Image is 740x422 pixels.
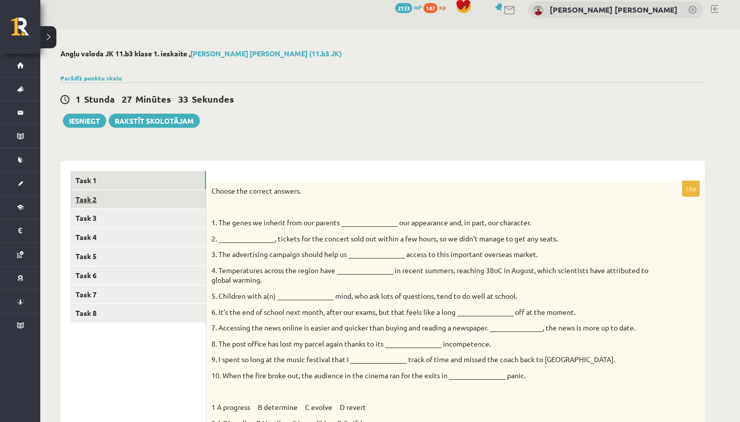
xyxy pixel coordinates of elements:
[211,234,649,244] p: 2. ________________, tickets for the concert sold out within a few hours, so we didn’t manage to ...
[70,209,206,227] a: Task 3
[533,6,543,16] img: Olivers Larss Šēnbergs
[70,247,206,266] a: Task 5
[70,228,206,246] a: Task 4
[395,3,412,13] span: 2133
[211,186,649,196] p: Choose the correct answers.
[211,355,649,365] p: 9. I spent so long at the music festival that I ________________ track of time and missed the coa...
[211,218,649,228] p: 1. The genes we inherit from our parents ________________ our appearance and, in part, our charac...
[550,5,678,15] a: [PERSON_NAME] [PERSON_NAME]
[423,3,437,13] span: 147
[682,181,700,197] p: 10p
[60,49,705,58] h2: Angļu valoda JK 11.b3 klase 1. ieskaite ,
[211,402,649,412] p: 1 A progress B determine C evolve D revert
[70,285,206,304] a: Task 7
[70,304,206,322] a: Task 8
[190,49,342,58] a: [PERSON_NAME] [PERSON_NAME] (11.b3 JK)
[76,93,81,105] span: 1
[60,74,122,82] a: Parādīt punktu skalu
[63,114,106,128] button: Iesniegt
[84,93,115,105] span: Stunda
[211,249,649,260] p: 3. The advertising campaign should help us ________________ access to this important overseas mar...
[211,266,649,285] p: 4. Temperatures across the region have ________________ in recent summers, reaching 38oC in Augus...
[70,266,206,285] a: Task 6
[70,171,206,190] a: Task 1
[211,339,649,349] p: 8. The post office has lost my parcel again thanks to its ________________ incompetence.
[135,93,171,105] span: Minūtes
[109,114,200,128] a: Rakstīt skolotājam
[211,371,649,381] p: 10. When the fire broke out, the audience in the cinema ran for the exits in ________________ panic.
[70,190,206,209] a: Task 2
[414,3,422,11] span: mP
[122,93,132,105] span: 27
[211,291,649,301] p: 5. Children with a(n) ________________ mind, who ask lots of questions, tend to do well at school.
[395,3,422,11] a: 2133 mP
[423,3,451,11] a: 147 xp
[211,307,649,317] p: 6. It’s the end of school next month, after our exams, but that feels like a long _______________...
[192,93,234,105] span: Sekundes
[11,18,40,43] a: Rīgas 1. Tālmācības vidusskola
[439,3,446,11] span: xp
[178,93,188,105] span: 33
[211,323,649,333] p: 7. Accessing the news online is easier and quicker than buying and reading a newspaper. _________...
